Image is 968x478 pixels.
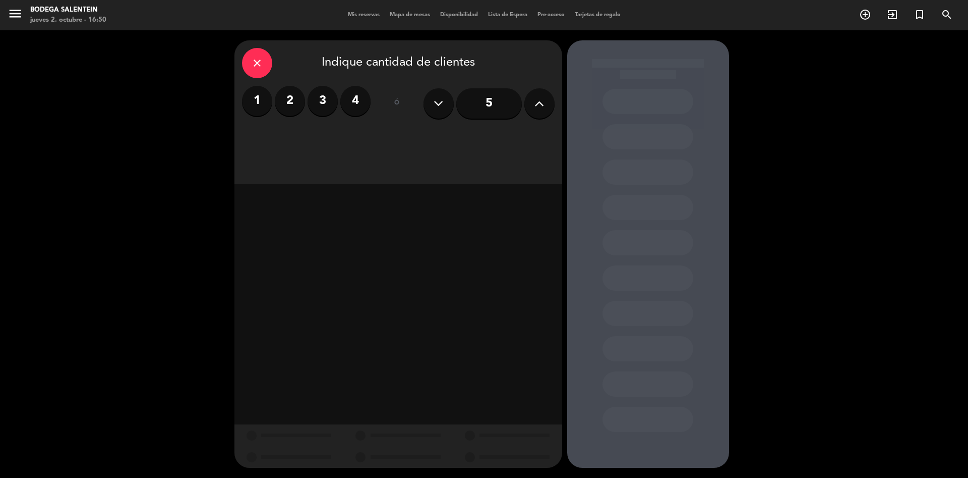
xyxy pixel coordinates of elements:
[343,12,385,18] span: Mis reservas
[251,57,263,69] i: close
[8,6,23,21] i: menu
[941,9,953,21] i: search
[30,5,106,15] div: Bodega Salentein
[914,9,926,21] i: turned_in_not
[385,12,435,18] span: Mapa de mesas
[8,6,23,25] button: menu
[859,9,871,21] i: add_circle_outline
[483,12,532,18] span: Lista de Espera
[308,86,338,116] label: 3
[340,86,371,116] label: 4
[381,86,413,121] div: ó
[242,48,555,78] div: Indique cantidad de clientes
[570,12,626,18] span: Tarjetas de regalo
[532,12,570,18] span: Pre-acceso
[275,86,305,116] label: 2
[242,86,272,116] label: 1
[435,12,483,18] span: Disponibilidad
[886,9,898,21] i: exit_to_app
[30,15,106,25] div: jueves 2. octubre - 16:50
